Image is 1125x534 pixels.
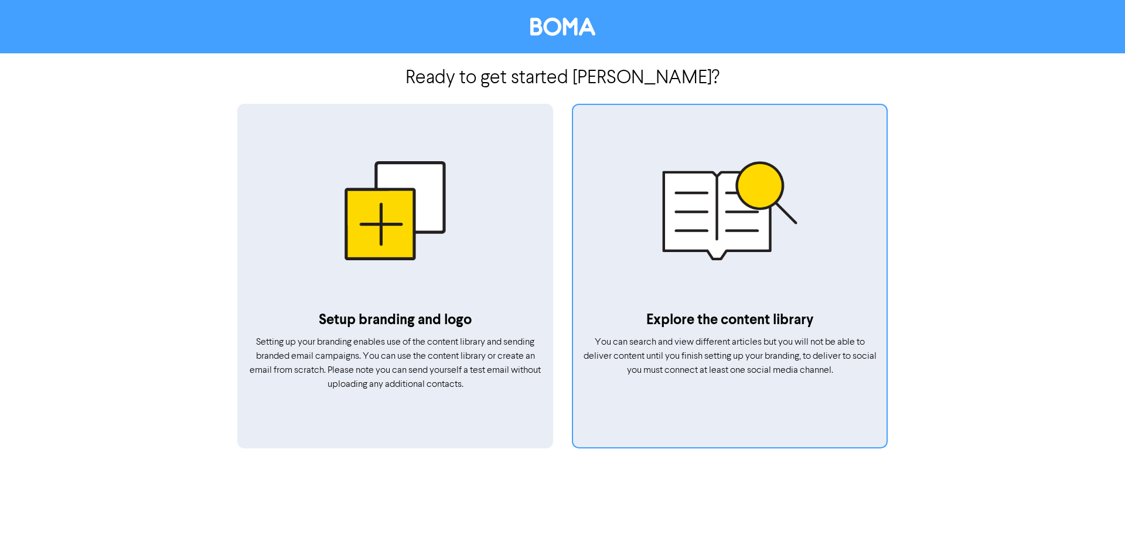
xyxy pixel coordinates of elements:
[237,53,888,90] h2: Ready to get started
[572,69,720,88] span: [PERSON_NAME] ?
[248,309,543,331] p: Setup branding and logo
[582,309,877,331] p: Explore the content library
[1066,478,1125,534] iframe: Chat Widget
[530,18,595,36] img: BOMA Logo
[584,338,877,375] span: You can search and view different articles but you will not be able to deliver content until you ...
[250,338,541,389] span: Setting up your branding enables use of the content library and sending branded email campaigns. ...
